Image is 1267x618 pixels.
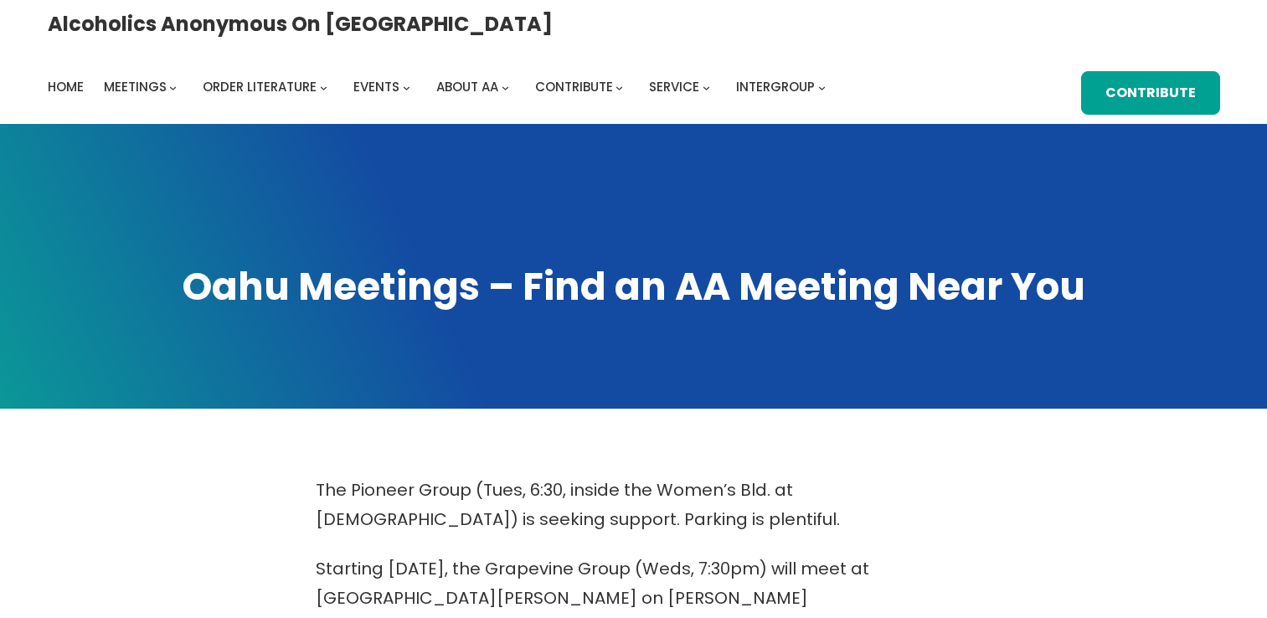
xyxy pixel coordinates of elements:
[353,75,399,99] a: Events
[104,78,167,95] span: Meetings
[48,261,1220,313] h1: Oahu Meetings – Find an AA Meeting Near You
[403,84,410,91] button: Events submenu
[1081,71,1220,116] a: Contribute
[649,78,699,95] span: Service
[353,78,399,95] span: Events
[436,75,498,99] a: About AA
[818,84,826,91] button: Intergroup submenu
[48,78,84,95] span: Home
[104,75,167,99] a: Meetings
[736,75,815,99] a: Intergroup
[736,78,815,95] span: Intergroup
[48,75,832,99] nav: Intergroup
[615,84,623,91] button: Contribute submenu
[703,84,710,91] button: Service submenu
[48,6,553,42] a: Alcoholics Anonymous on [GEOGRAPHIC_DATA]
[316,476,952,534] p: The Pioneer Group (Tues, 6:30, inside the Women’s Bld. at [DEMOGRAPHIC_DATA]) is seeking support....
[502,84,509,91] button: About AA submenu
[436,78,498,95] span: About AA
[535,78,613,95] span: Contribute
[48,75,84,99] a: Home
[649,75,699,99] a: Service
[203,78,317,95] span: Order Literature
[169,84,177,91] button: Meetings submenu
[535,75,613,99] a: Contribute
[320,84,327,91] button: Order Literature submenu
